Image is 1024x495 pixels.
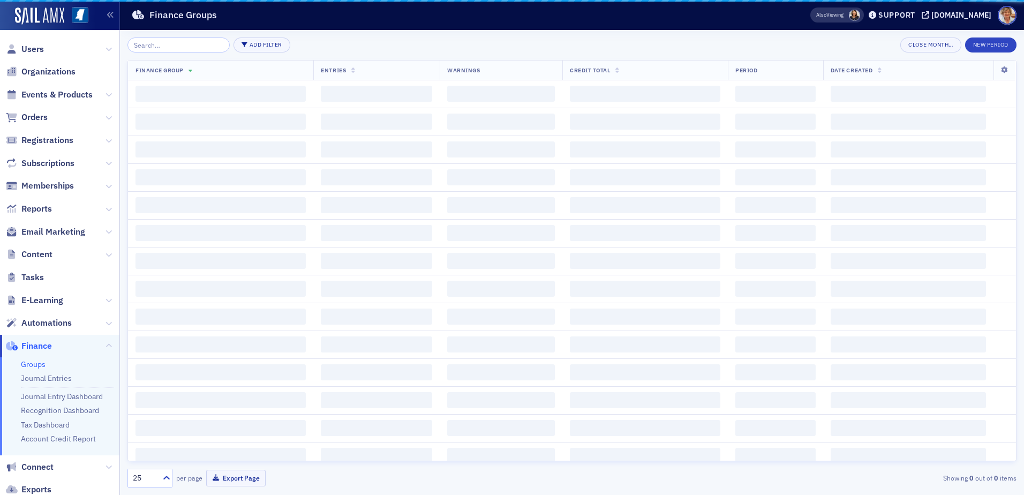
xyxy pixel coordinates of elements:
[447,66,480,74] span: Warnings
[831,225,986,241] span: ‌
[135,336,306,352] span: ‌
[135,448,306,464] span: ‌
[135,364,306,380] span: ‌
[6,203,52,215] a: Reports
[321,66,346,74] span: Entries
[965,37,1017,52] button: New Period
[21,89,93,101] span: Events & Products
[133,472,156,484] div: 25
[135,281,306,297] span: ‌
[900,37,961,52] button: Close Month…
[570,336,720,352] span: ‌
[735,253,816,269] span: ‌
[21,434,96,444] a: Account Credit Report
[21,317,72,329] span: Automations
[735,114,816,130] span: ‌
[735,281,816,297] span: ‌
[447,169,555,185] span: ‌
[728,473,1017,483] div: Showing out of items
[21,373,72,383] a: Journal Entries
[735,197,816,213] span: ‌
[570,169,720,185] span: ‌
[735,364,816,380] span: ‌
[570,141,720,157] span: ‌
[735,309,816,325] span: ‌
[21,272,44,283] span: Tasks
[447,253,555,269] span: ‌
[127,37,230,52] input: Search…
[447,309,555,325] span: ‌
[735,225,816,241] span: ‌
[21,43,44,55] span: Users
[447,420,555,436] span: ‌
[735,448,816,464] span: ‌
[135,420,306,436] span: ‌
[447,225,555,241] span: ‌
[968,473,975,483] strong: 0
[570,392,720,408] span: ‌
[135,197,306,213] span: ‌
[816,11,826,18] div: Also
[831,392,986,408] span: ‌
[570,364,720,380] span: ‌
[735,141,816,157] span: ‌
[831,141,986,157] span: ‌
[149,9,217,21] h1: Finance Groups
[831,66,872,74] span: Date Created
[570,281,720,297] span: ‌
[21,226,85,238] span: Email Marketing
[570,114,720,130] span: ‌
[321,336,432,352] span: ‌
[6,461,54,473] a: Connect
[447,86,555,102] span: ‌
[21,420,70,430] a: Tax Dashboard
[6,66,76,78] a: Organizations
[321,420,432,436] span: ‌
[21,111,48,123] span: Orders
[735,86,816,102] span: ‌
[570,225,720,241] span: ‌
[878,10,915,20] div: Support
[735,169,816,185] span: ‌
[15,7,64,25] a: SailAMX
[849,10,860,21] span: Noma Burge
[135,86,306,102] span: ‌
[831,420,986,436] span: ‌
[735,336,816,352] span: ‌
[135,253,306,269] span: ‌
[998,6,1017,25] span: Profile
[321,309,432,325] span: ‌
[992,473,1000,483] strong: 0
[21,134,73,146] span: Registrations
[831,336,986,352] span: ‌
[735,420,816,436] span: ‌
[735,392,816,408] span: ‌
[321,141,432,157] span: ‌
[135,141,306,157] span: ‌
[21,66,76,78] span: Organizations
[831,169,986,185] span: ‌
[135,225,306,241] span: ‌
[6,272,44,283] a: Tasks
[21,203,52,215] span: Reports
[321,281,432,297] span: ‌
[447,392,555,408] span: ‌
[6,249,52,260] a: Content
[321,114,432,130] span: ‌
[6,340,52,352] a: Finance
[6,43,44,55] a: Users
[831,364,986,380] span: ‌
[570,253,720,269] span: ‌
[21,461,54,473] span: Connect
[6,317,72,329] a: Automations
[64,7,88,25] a: View Homepage
[234,37,290,52] button: Add Filter
[735,66,757,74] span: Period
[831,86,986,102] span: ‌
[831,197,986,213] span: ‌
[570,86,720,102] span: ‌
[21,249,52,260] span: Content
[570,448,720,464] span: ‌
[922,11,995,19] button: [DOMAIN_NAME]
[816,11,844,19] span: Viewing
